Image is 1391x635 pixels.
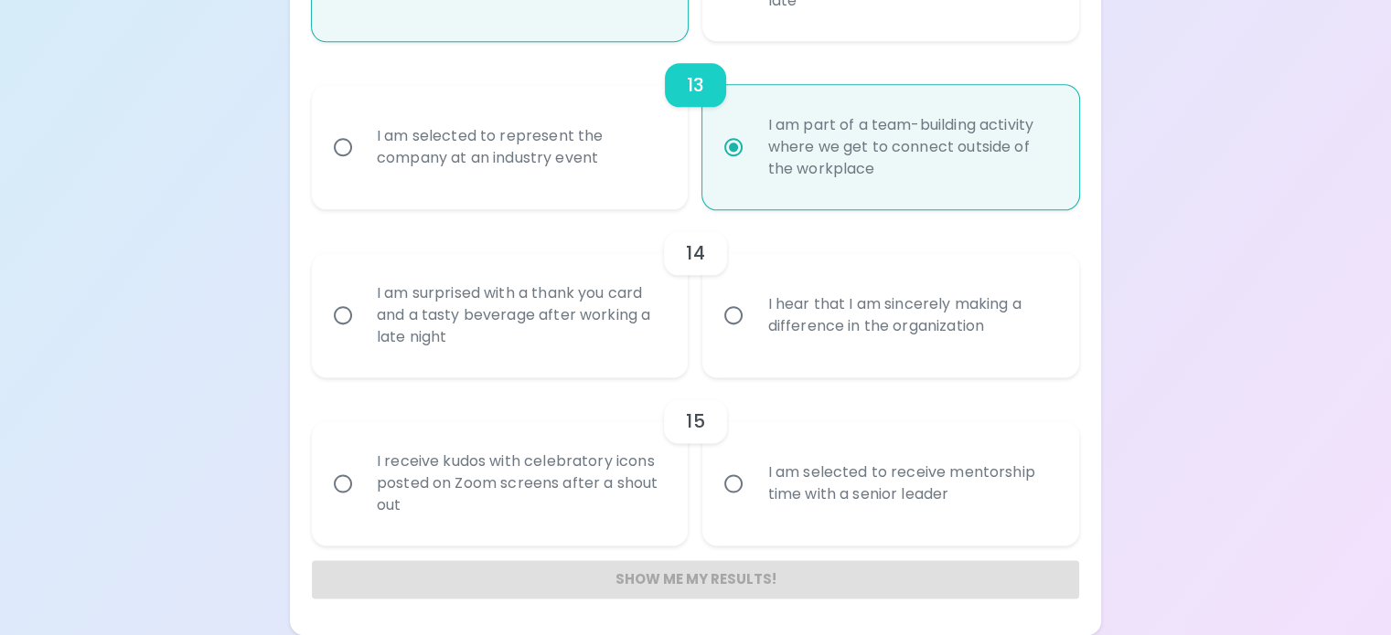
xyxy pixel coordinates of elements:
[362,429,679,538] div: I receive kudos with celebratory icons posted on Zoom screens after a shout out
[312,377,1079,545] div: choice-group-check
[753,92,1069,202] div: I am part of a team-building activity where we get to connect outside of the workplace
[753,271,1069,359] div: I hear that I am sincerely making a difference in the organization
[312,41,1079,209] div: choice-group-check
[686,238,704,268] h6: 14
[362,103,679,191] div: I am selected to represent the company at an industry event
[686,407,704,436] h6: 15
[312,209,1079,377] div: choice-group-check
[362,260,679,370] div: I am surprised with a thank you card and a tasty beverage after working a late night
[687,70,704,100] h6: 13
[753,439,1069,527] div: I am selected to receive mentorship time with a senior leader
